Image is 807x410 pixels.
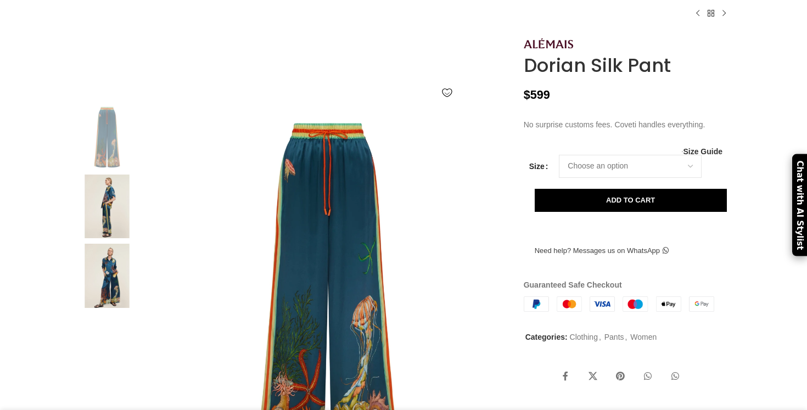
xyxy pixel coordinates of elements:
bdi: 599 [524,88,550,102]
img: Alemais [524,38,573,48]
label: Size [529,160,548,172]
h1: Dorian Silk Pant [524,54,731,77]
a: Pinterest social link [609,366,631,387]
span: Categories: [525,333,568,341]
img: Alemais [74,105,141,169]
p: No surprise customs fees. Coveti handles everything. [524,119,731,131]
span: , [625,331,627,343]
button: Add to cart [535,189,727,212]
a: WhatsApp social link [664,366,686,387]
a: Pants [604,333,624,341]
a: X social link [582,366,604,387]
a: WhatsApp social link [637,366,659,387]
a: Women [630,333,657,341]
span: , [599,331,601,343]
img: Alemais [74,175,141,239]
a: Previous product [691,7,704,20]
img: guaranteed-safe-checkout-bordered.j [524,296,714,312]
img: Alemais dresses [74,244,141,308]
a: Need help? Messages us on WhatsApp [524,239,680,262]
a: Next product [718,7,731,20]
a: Clothing [570,333,598,341]
a: Facebook social link [554,366,576,387]
span: $ [524,88,530,102]
strong: Guaranteed Safe Checkout [524,280,622,289]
